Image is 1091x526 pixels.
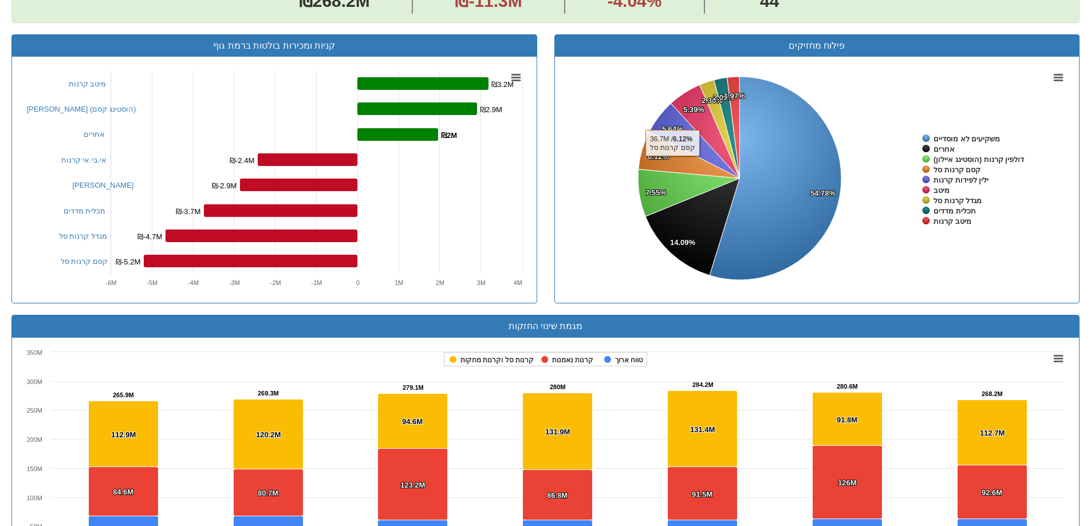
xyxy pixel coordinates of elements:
[476,279,485,286] text: 3M
[690,425,715,434] tspan: 131.4M
[552,356,593,364] tspan: קרנות נאמנות
[21,41,528,51] h3: קניות ומכירות בולטות ברמת גוף
[147,279,157,286] text: -5M
[934,196,982,205] tspan: מגדל קרנות סל
[258,390,279,397] tspan: 269.3M
[934,155,1025,164] tspan: דולפין קרנות (הוסטינג איילון)
[692,490,712,499] tspan: 91.5M
[838,478,857,487] tspan: 126M
[26,407,42,414] text: 250M
[256,430,281,439] tspan: 120.2M
[21,321,1070,331] h3: מגמת שינוי החזקות
[26,378,42,385] text: 300M
[683,105,704,114] tspan: 5.39%
[26,465,42,472] text: 150M
[934,176,988,184] tspan: ילין לפידות קרנות
[26,349,42,356] text: 350M
[692,381,714,388] tspan: 284.2M
[670,238,696,247] tspan: 14.09%
[934,186,950,195] tspan: מיטב
[934,145,955,153] tspan: אחרים
[270,279,281,286] text: -2M
[615,356,643,364] tspan: טווח ארוך
[311,279,322,286] text: -1M
[229,279,239,286] text: -3M
[982,390,1003,397] tspan: 268.2M
[564,41,1071,51] h3: פילוח מחזיקים
[212,181,237,190] tspan: ₪-2.9M
[394,279,403,286] text: 1M
[837,383,858,390] tspan: 280.6M
[61,257,108,266] a: קסם קרנות סל
[662,125,683,133] tspan: 5.64%
[59,232,107,240] a: מגדל קרנות סל
[982,488,1002,497] tspan: 92.6M
[648,152,669,161] tspan: 6.12%
[27,105,136,113] a: [PERSON_NAME] (הוסטינג קסם)
[435,279,444,286] text: 2M
[69,80,107,88] a: מיטב קרנות
[26,495,42,501] text: 100M
[934,217,971,226] tspan: מיטב קרנות
[934,207,976,215] tspan: תכלית מדדים
[713,93,734,102] tspan: 2.09%
[26,436,42,443] text: 200M
[113,488,133,496] tspan: 84.6M
[513,279,522,286] text: 4M
[550,383,566,390] tspan: 280M
[837,416,857,424] tspan: 91.8M
[230,156,254,165] tspan: ₪-2.4M
[400,481,425,489] tspan: 123.2M
[547,491,568,500] tspan: 86.8M
[724,92,745,100] tspan: 1.97%
[934,165,980,174] tspan: קסם קרנות סל
[402,417,423,426] tspan: 94.6M
[61,156,107,164] a: אי.בי.אי קרנות
[980,429,1005,437] tspan: 112.7M
[934,135,1000,143] tspan: משקיעים לא מוסדיים
[258,489,278,497] tspan: 80.7M
[64,207,106,215] a: תכלית מדדים
[702,96,723,105] tspan: 2.36%
[111,430,136,439] tspan: 112.9M
[645,188,667,197] tspan: 7.55%
[403,384,424,391] tspan: 279.1M
[480,105,502,114] tspan: ₪2.9M
[73,181,134,189] a: [PERSON_NAME]
[460,356,534,364] tspan: קרנות סל וקרנות מחקות
[113,391,134,398] tspan: 265.9M
[545,428,570,436] tspan: 131.9M
[105,279,116,286] text: -6M
[356,279,359,286] text: 0
[84,130,105,139] a: אחרים
[441,131,457,140] tspan: ₪2M
[116,258,140,266] tspan: ₪-5.2M
[137,232,162,241] tspan: ₪-4.7M
[491,80,514,89] tspan: ₪3.2M
[176,207,200,216] tspan: ₪-3.7M
[810,189,836,197] tspan: 54.78%
[188,279,199,286] text: -4M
